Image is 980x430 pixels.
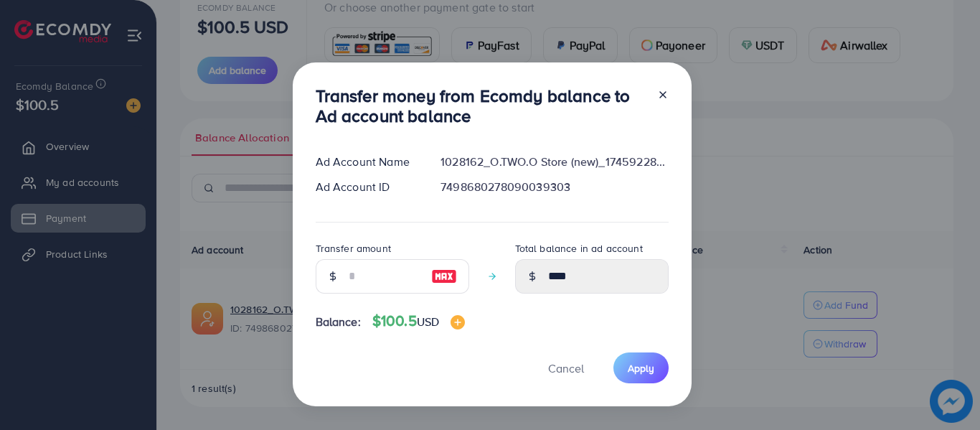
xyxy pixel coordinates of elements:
label: Transfer amount [316,241,391,256]
span: Cancel [548,360,584,376]
div: Ad Account Name [304,154,430,170]
button: Apply [613,352,669,383]
h4: $100.5 [372,312,465,330]
span: Balance: [316,314,361,330]
button: Cancel [530,352,602,383]
img: image [451,315,465,329]
img: image [431,268,457,285]
div: 1028162_O.TWO.O Store (new)_1745922898267 [429,154,679,170]
div: Ad Account ID [304,179,430,195]
span: Apply [628,361,654,375]
div: 7498680278090039303 [429,179,679,195]
span: USD [417,314,439,329]
label: Total balance in ad account [515,241,643,256]
h3: Transfer money from Ecomdy balance to Ad account balance [316,85,646,127]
